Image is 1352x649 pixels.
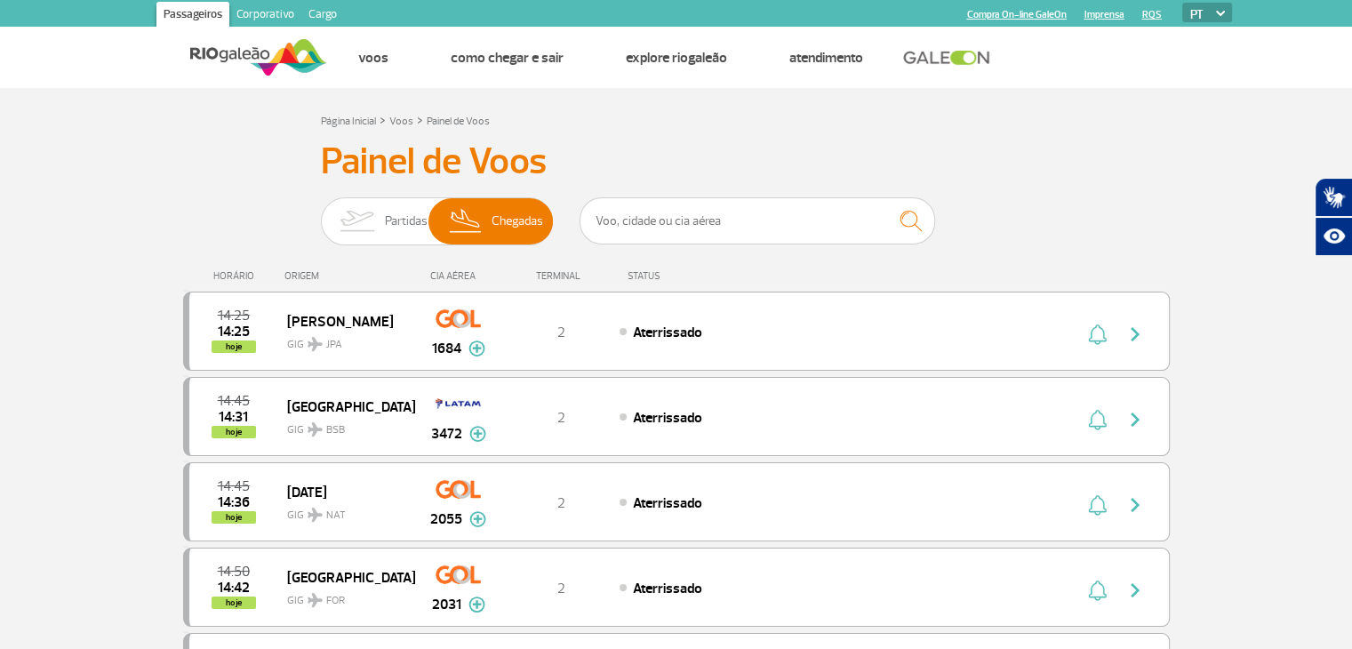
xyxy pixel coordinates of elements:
span: GIG [287,413,401,438]
div: STATUS [619,270,764,282]
span: GIG [287,583,401,609]
span: 2025-08-28 14:25:00 [218,309,250,322]
span: 2 [557,324,565,341]
span: 1684 [432,338,461,359]
span: Aterrissado [633,494,702,512]
img: sino-painel-voo.svg [1088,494,1107,516]
div: TERMINAL [503,270,619,282]
span: 2025-08-28 14:25:08 [218,325,250,338]
span: Aterrissado [633,324,702,341]
span: 2055 [430,509,462,530]
img: mais-info-painel-voo.svg [469,511,486,527]
span: Partidas [385,198,428,244]
img: slider-embarque [329,198,385,244]
span: 2025-08-28 14:45:00 [218,395,250,407]
img: sino-painel-voo.svg [1088,324,1107,345]
span: 2 [557,494,565,512]
span: 2025-08-28 14:50:00 [218,565,250,578]
a: Voos [358,49,388,67]
h3: Painel de Voos [321,140,1032,184]
span: GIG [287,498,401,524]
span: [DATE] [287,480,401,503]
span: 2025-08-28 14:42:00 [218,581,250,594]
img: destiny_airplane.svg [308,422,323,437]
span: [GEOGRAPHIC_DATA] [287,565,401,589]
div: HORÁRIO [188,270,285,282]
img: mais-info-painel-voo.svg [469,426,486,442]
span: Aterrissado [633,409,702,427]
div: CIA AÉREA [414,270,503,282]
span: GIG [287,327,401,353]
span: 2025-08-28 14:31:00 [219,411,248,423]
img: slider-desembarque [440,198,492,244]
span: hoje [212,341,256,353]
div: ORIGEM [284,270,414,282]
a: Corporativo [229,2,301,30]
a: Painel de Voos [427,115,490,128]
span: 2031 [432,594,461,615]
img: seta-direita-painel-voo.svg [1124,324,1146,345]
span: 2025-08-28 14:45:00 [218,480,250,493]
a: Imprensa [1084,9,1124,20]
div: Plugin de acessibilidade da Hand Talk. [1315,178,1352,256]
span: hoje [212,511,256,524]
img: seta-direita-painel-voo.svg [1124,494,1146,516]
button: Abrir tradutor de língua de sinais. [1315,178,1352,217]
span: [PERSON_NAME] [287,309,401,333]
img: seta-direita-painel-voo.svg [1124,580,1146,601]
a: Como chegar e sair [451,49,564,67]
a: Passageiros [156,2,229,30]
span: FOR [326,593,345,609]
span: NAT [326,508,346,524]
a: Cargo [301,2,344,30]
img: destiny_airplane.svg [308,337,323,351]
img: destiny_airplane.svg [308,508,323,522]
span: BSB [326,422,345,438]
span: 2 [557,409,565,427]
img: destiny_airplane.svg [308,593,323,607]
a: Explore RIOgaleão [626,49,727,67]
span: hoje [212,597,256,609]
span: hoje [212,426,256,438]
button: Abrir recursos assistivos. [1315,217,1352,256]
a: > [417,109,423,130]
span: JPA [326,337,342,353]
img: mais-info-painel-voo.svg [468,341,485,357]
a: Página Inicial [321,115,376,128]
span: 2025-08-28 14:36:55 [218,496,250,509]
img: mais-info-painel-voo.svg [468,597,485,613]
a: Compra On-line GaleOn [967,9,1067,20]
a: RQS [1142,9,1162,20]
img: sino-painel-voo.svg [1088,580,1107,601]
span: Chegadas [492,198,543,244]
span: [GEOGRAPHIC_DATA] [287,395,401,418]
img: sino-painel-voo.svg [1088,409,1107,430]
span: 3472 [431,423,462,445]
span: Aterrissado [633,580,702,597]
img: seta-direita-painel-voo.svg [1124,409,1146,430]
a: Atendimento [789,49,863,67]
span: 2 [557,580,565,597]
a: Voos [389,115,413,128]
a: > [380,109,386,130]
input: Voo, cidade ou cia aérea [580,197,935,244]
